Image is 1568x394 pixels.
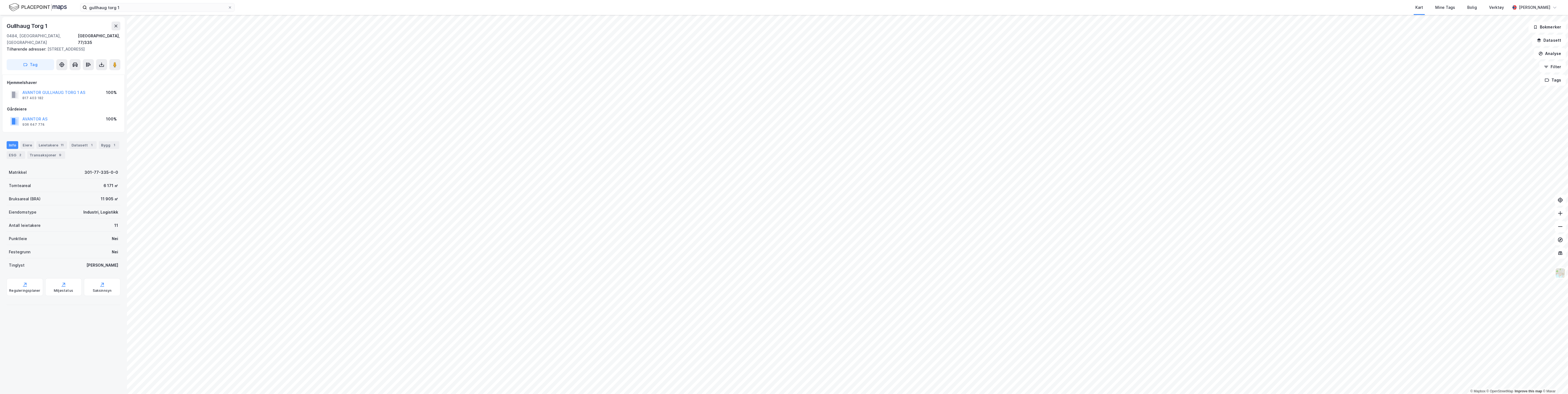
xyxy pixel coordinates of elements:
[9,182,31,189] div: Tomteareal
[7,59,54,70] button: Tag
[9,209,36,216] div: Eiendomstype
[84,169,118,176] div: 301-77-335-0-0
[22,122,45,127] div: 936 647 774
[106,89,117,96] div: 100%
[7,46,116,52] div: [STREET_ADDRESS]
[22,96,43,100] div: 817 403 182
[9,235,27,242] div: Punktleie
[27,151,65,159] div: Transaksjoner
[54,288,73,293] div: Miljøstatus
[57,152,63,158] div: 9
[104,182,118,189] div: 6 171 ㎡
[9,2,67,12] img: logo.f888ab2527a4732fd821a326f86c7f29.svg
[1534,48,1566,59] button: Analyse
[7,151,25,159] div: ESG
[69,141,97,149] div: Datasett
[1519,4,1550,11] div: [PERSON_NAME]
[1540,367,1568,394] div: Kontrollprogram for chat
[9,288,40,293] div: Reguleringsplaner
[7,141,18,149] div: Info
[7,33,78,46] div: 0484, [GEOGRAPHIC_DATA], [GEOGRAPHIC_DATA]
[9,196,41,202] div: Bruksareal (BRA)
[36,141,67,149] div: Leietakere
[1515,389,1542,393] a: Improve this map
[99,141,119,149] div: Bygg
[114,222,118,229] div: 11
[17,152,23,158] div: 2
[93,288,112,293] div: Saksinnsyn
[9,249,30,255] div: Festegrunn
[86,262,118,269] div: [PERSON_NAME]
[1487,389,1513,393] a: OpenStreetMap
[9,169,27,176] div: Matrikkel
[9,222,41,229] div: Antall leietakere
[9,262,25,269] div: Tinglyst
[112,249,118,255] div: Nei
[87,3,228,12] input: Søk på adresse, matrikkel, gårdeiere, leietakere eller personer
[106,116,117,122] div: 100%
[7,106,120,112] div: Gårdeiere
[1470,389,1485,393] a: Mapbox
[1555,268,1566,278] img: Z
[1539,61,1566,72] button: Filter
[101,196,118,202] div: 11 905 ㎡
[20,141,34,149] div: Eiere
[112,235,118,242] div: Nei
[7,47,47,51] span: Tilhørende adresser:
[7,22,49,30] div: Gullhaug Torg 1
[89,142,94,148] div: 1
[1467,4,1477,11] div: Bolig
[83,209,118,216] div: Industri, Logistikk
[7,79,120,86] div: Hjemmelshaver
[1415,4,1423,11] div: Kart
[1532,35,1566,46] button: Datasett
[1529,22,1566,33] button: Bokmerker
[1540,75,1566,86] button: Tags
[1489,4,1504,11] div: Verktøy
[78,33,120,46] div: [GEOGRAPHIC_DATA], 77/335
[59,142,65,148] div: 11
[1435,4,1455,11] div: Mine Tags
[1540,367,1568,394] iframe: Chat Widget
[112,142,117,148] div: 1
